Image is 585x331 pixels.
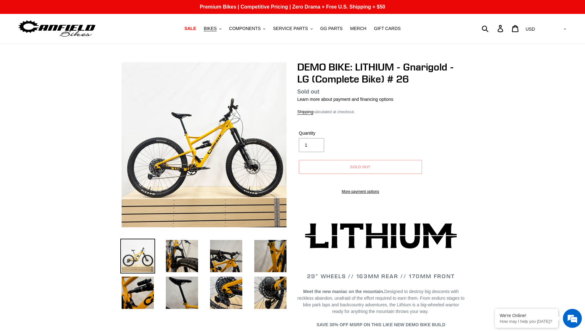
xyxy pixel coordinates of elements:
span: COMPONENTS [229,26,261,31]
a: GG PARTS [317,24,346,33]
h1: DEMO BIKE: LITHIUM - Gnarigold - LG (Complete Bike) # 26 [297,61,465,85]
img: Load image into Gallery viewer, DEMO BIKE: LITHIUM - Gnarigold - LG (Complete Bike) # 26 [209,239,244,273]
p: How may I help you today? [500,319,553,324]
span: Sold out [297,89,319,95]
img: Load image into Gallery viewer, DEMO BIKE: LITHIUM - Gnarigold - LG (Complete Bike) # 26 [209,275,244,310]
button: COMPONENTS [226,24,268,33]
button: Sold out [299,160,422,174]
img: Load image into Gallery viewer, DEMO BIKE: LITHIUM - Gnarigold - LG (Complete Bike) # 26 [120,239,155,273]
span: SERVICE PARTS [273,26,308,31]
a: MERCH [347,24,370,33]
span: From enduro stages to bike park laps and backcountry adventures, the Lithium is a big-wheeled war... [303,296,465,314]
span: MERCH [350,26,366,31]
span: BIKES [204,26,217,31]
img: Load image into Gallery viewer, DEMO BIKE: LITHIUM - Gnarigold - LG (Complete Bike) # 26 [165,275,199,310]
span: 29" WHEELS // 163mm REAR // 170mm FRONT [307,273,455,280]
img: Canfield Bikes [17,19,96,39]
div: calculated at checkout. [297,109,465,115]
a: Learn more about payment and financing options [297,97,393,102]
button: BIKES [201,24,225,33]
img: Load image into Gallery viewer, DEMO BIKE: LITHIUM - Gnarigold - LG (Complete Bike) # 26 [165,239,199,273]
a: More payment options [299,189,422,194]
span: . [427,309,429,314]
a: GIFT CARDS [371,24,404,33]
button: SERVICE PARTS [270,24,316,33]
img: Load image into Gallery viewer, DEMO BIKE: LITHIUM - Gnarigold - LG (Complete Bike) # 26 [120,275,155,310]
b: Meet the new maniac on the mountain. [303,289,384,294]
span: Sold out [350,164,371,169]
span: SAVE 30% OFF MSRP ON THIS LIKE NEW DEMO BIKE BUILD [317,322,445,327]
img: Lithium-Logo_480x480.png [305,223,457,248]
div: We're Online! [500,313,553,318]
span: Designed to destroy big descents with reckless abandon, unafraid of the effort required to earn t... [298,289,465,314]
img: Load image into Gallery viewer, DEMO BIKE: LITHIUM - Gnarigold - LG (Complete Bike) # 26 [253,275,288,310]
img: Load image into Gallery viewer, DEMO BIKE: LITHIUM - Gnarigold - LG (Complete Bike) # 26 [253,239,288,273]
span: GG PARTS [320,26,343,31]
span: SALE [184,26,196,31]
a: SALE [181,24,199,33]
span: GIFT CARDS [374,26,401,31]
a: Shipping [297,109,313,115]
label: Quantity [299,130,359,137]
input: Search [485,21,501,35]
